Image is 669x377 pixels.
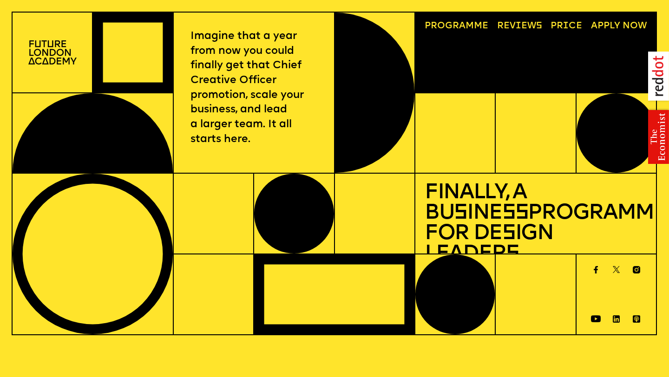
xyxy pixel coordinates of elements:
[492,17,547,36] a: Reviews
[425,183,647,264] h1: Finally, a Bu ine Programme for De ign Leader
[586,17,651,36] a: Apply now
[502,202,528,224] span: ss
[420,17,493,36] a: Programme
[546,17,587,36] a: Price
[506,243,519,265] span: s
[459,21,466,31] span: a
[190,29,317,147] p: Imagine that a year from now you could finally get that Chief Creative Officer promotion, scale y...
[502,223,515,245] span: s
[454,202,467,224] span: s
[591,21,597,31] span: A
